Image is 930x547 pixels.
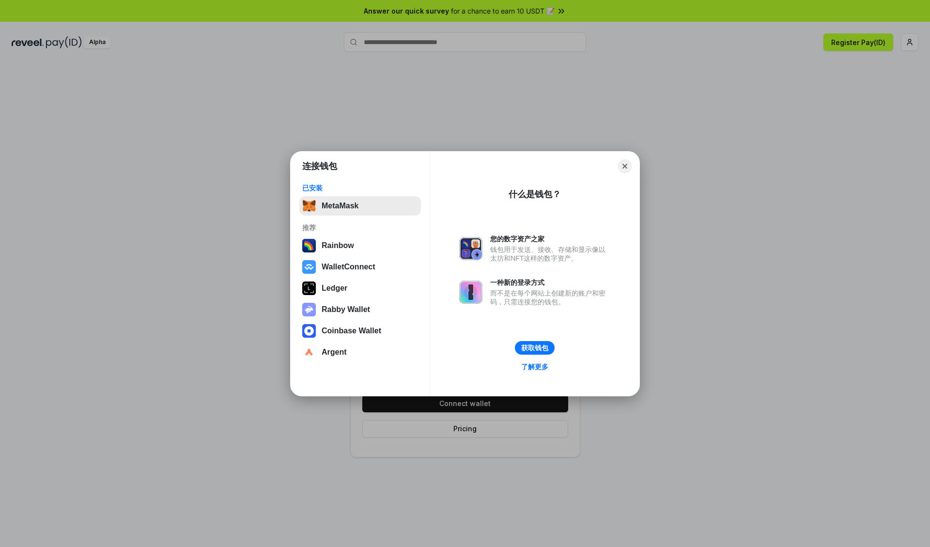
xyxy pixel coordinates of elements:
[299,321,421,341] button: Coinbase Wallet
[322,305,370,314] div: Rabby Wallet
[459,281,482,304] img: svg+xml,%3Csvg%20xmlns%3D%22http%3A%2F%2Fwww.w3.org%2F2000%2Fsvg%22%20fill%3D%22none%22%20viewBox...
[322,202,358,210] div: MetaMask
[322,327,381,335] div: Coinbase Wallet
[302,260,316,274] img: svg+xml,%3Csvg%20width%3D%2228%22%20height%3D%2228%22%20viewBox%3D%220%200%2028%2028%22%20fill%3D...
[302,281,316,295] img: svg+xml,%3Csvg%20xmlns%3D%22http%3A%2F%2Fwww.w3.org%2F2000%2Fsvg%22%20width%3D%2228%22%20height%3...
[322,284,347,293] div: Ledger
[618,159,632,173] button: Close
[515,360,554,373] a: 了解更多
[299,300,421,319] button: Rabby Wallet
[302,324,316,338] img: svg+xml,%3Csvg%20width%3D%2228%22%20height%3D%2228%22%20viewBox%3D%220%200%2028%2028%22%20fill%3D...
[302,345,316,359] img: svg+xml,%3Csvg%20width%3D%2228%22%20height%3D%2228%22%20viewBox%3D%220%200%2028%2028%22%20fill%3D...
[302,303,316,316] img: svg+xml,%3Csvg%20xmlns%3D%22http%3A%2F%2Fwww.w3.org%2F2000%2Fsvg%22%20fill%3D%22none%22%20viewBox...
[322,348,347,357] div: Argent
[515,341,555,355] button: 获取钱包
[302,184,418,192] div: 已安装
[302,239,316,252] img: svg+xml,%3Csvg%20width%3D%22120%22%20height%3D%22120%22%20viewBox%3D%220%200%20120%20120%22%20fil...
[490,289,610,306] div: 而不是在每个网站上创建新的账户和密码，只需连接您的钱包。
[521,362,548,371] div: 了解更多
[322,263,375,271] div: WalletConnect
[521,344,548,352] div: 获取钱包
[302,199,316,213] img: svg+xml,%3Csvg%20fill%3D%22none%22%20height%3D%2233%22%20viewBox%3D%220%200%2035%2033%22%20width%...
[302,223,418,232] div: 推荐
[509,188,561,200] div: 什么是钱包？
[490,278,610,287] div: 一种新的登录方式
[299,196,421,216] button: MetaMask
[322,241,354,250] div: Rainbow
[459,237,482,260] img: svg+xml,%3Csvg%20xmlns%3D%22http%3A%2F%2Fwww.w3.org%2F2000%2Fsvg%22%20fill%3D%22none%22%20viewBox...
[490,245,610,263] div: 钱包用于发送、接收、存储和显示像以太坊和NFT这样的数字资产。
[299,279,421,298] button: Ledger
[490,234,610,243] div: 您的数字资产之家
[299,257,421,277] button: WalletConnect
[299,343,421,362] button: Argent
[299,236,421,255] button: Rainbow
[302,160,337,172] h1: 连接钱包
